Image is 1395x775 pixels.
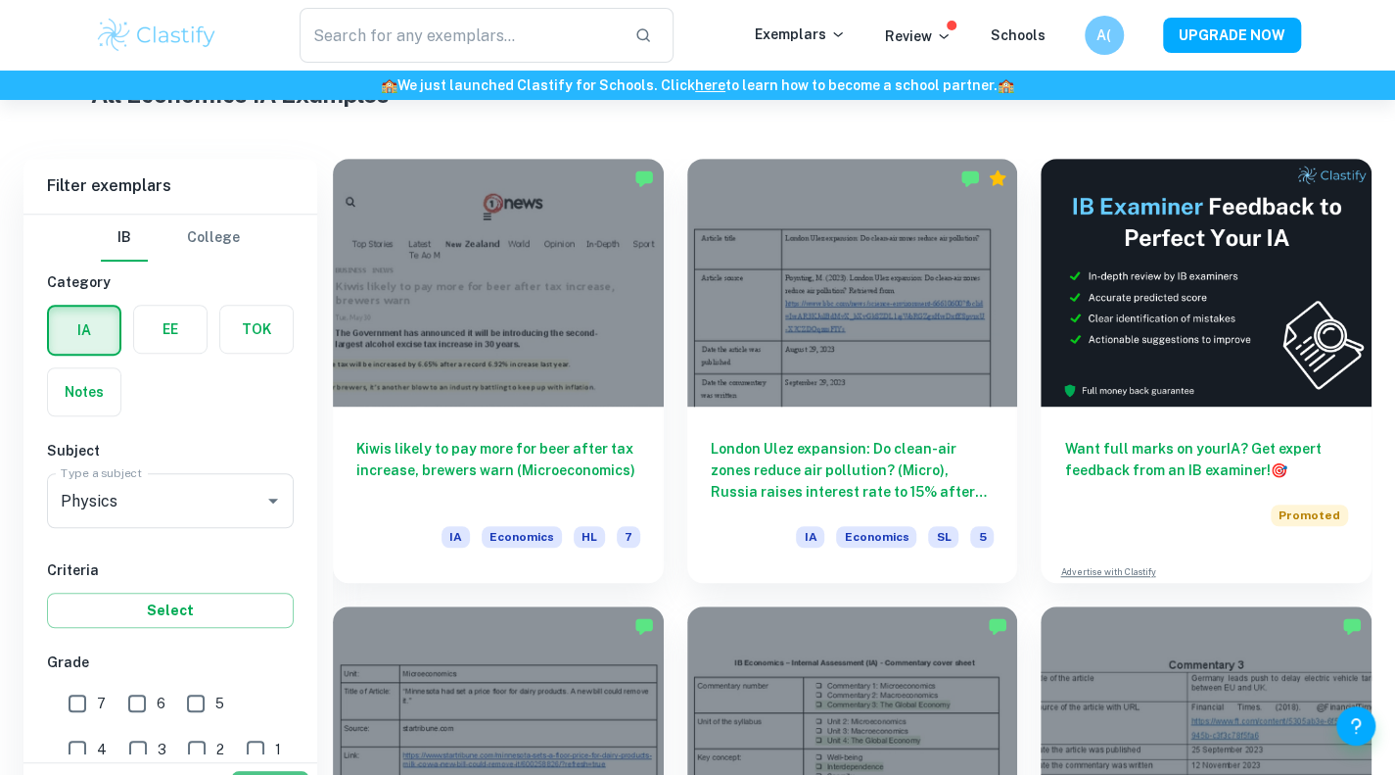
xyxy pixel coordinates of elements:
a: Schools [991,27,1046,43]
span: 7 [97,693,106,714]
div: Filter type choice [101,215,240,262]
h6: Grade [47,652,294,673]
button: College [187,215,240,262]
img: Clastify logo [95,16,219,55]
span: 7 [617,526,640,548]
label: Type a subject [61,464,142,481]
span: 5 [970,526,994,548]
a: here [695,77,725,93]
span: 1 [275,739,281,760]
button: Help and Feedback [1336,706,1375,746]
img: Marked [1342,616,1362,636]
h6: Subject [47,440,294,461]
h6: Filter exemplars [23,159,317,214]
a: London Ulez expansion: Do clean-air zones reduce air pollution? (Micro), Russia raises interest r... [687,159,1018,583]
button: EE [134,306,207,353]
span: 5 [215,693,224,714]
button: UPGRADE NOW [1163,18,1301,53]
h6: Kiwis likely to pay more for beer after tax increase, brewers warn (Microeconomics) [356,438,640,503]
input: Search for any exemplars... [300,8,620,63]
span: Economics [836,526,916,548]
h6: London Ulez expansion: Do clean-air zones reduce air pollution? (Micro), Russia raises interest r... [711,438,995,503]
span: 3 [158,739,166,760]
span: SL [928,526,958,548]
img: Thumbnail [1041,159,1372,407]
button: Notes [48,368,120,415]
p: Exemplars [755,24,846,45]
a: Want full marks on yourIA? Get expert feedback from an IB examiner!PromotedAdvertise with Clastify [1041,159,1372,583]
button: A( [1085,16,1124,55]
img: Marked [634,169,654,188]
h6: Category [47,271,294,293]
h6: Criteria [47,559,294,581]
span: Promoted [1271,505,1348,526]
span: 🎯 [1270,462,1286,478]
span: HL [574,526,605,548]
span: 6 [157,693,165,714]
button: IB [101,215,148,262]
button: Open [259,487,287,514]
span: 2 [216,739,224,760]
span: Economics [482,526,562,548]
span: 4 [97,739,107,760]
button: Select [47,593,294,628]
img: Marked [988,616,1007,636]
p: Review [885,25,952,47]
span: IA [796,526,824,548]
img: Marked [960,169,980,188]
span: 🏫 [998,77,1014,93]
h6: Want full marks on your IA ? Get expert feedback from an IB examiner! [1064,438,1348,481]
img: Marked [634,616,654,636]
h6: We just launched Clastify for Schools. Click to learn how to become a school partner. [4,74,1391,96]
h6: A( [1093,24,1115,46]
a: Kiwis likely to pay more for beer after tax increase, brewers warn (Microeconomics)IAEconomicsHL7 [333,159,664,583]
a: Advertise with Clastify [1060,565,1155,579]
button: IA [49,307,119,354]
span: IA [442,526,470,548]
button: TOK [220,306,293,353]
span: 🏫 [381,77,397,93]
div: Premium [988,169,1007,188]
